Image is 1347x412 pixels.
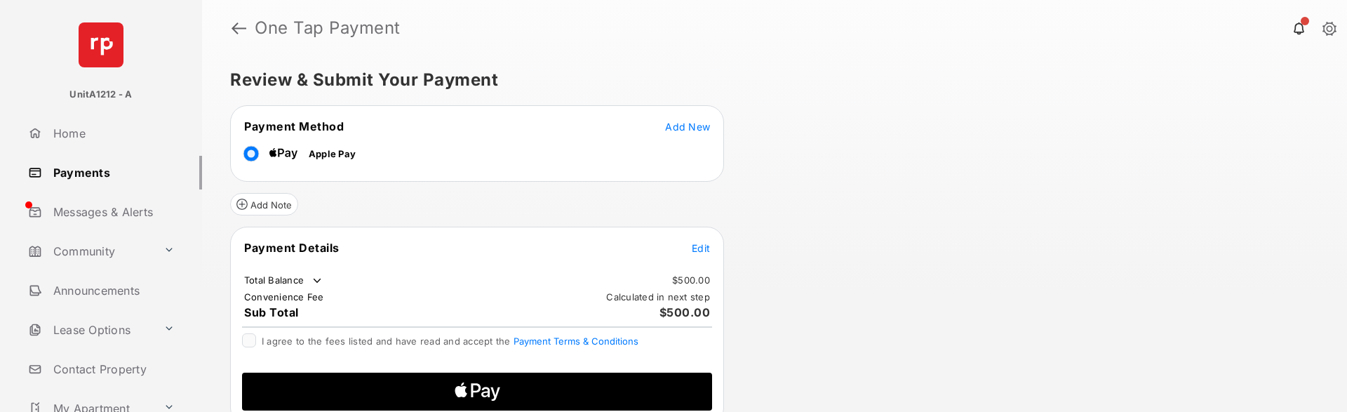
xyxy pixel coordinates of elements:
[22,274,202,307] a: Announcements
[659,305,711,319] span: $500.00
[514,335,638,347] button: I agree to the fees listed and have read and accept the
[262,335,638,347] span: I agree to the fees listed and have read and accept the
[605,291,711,303] td: Calculated in next step
[230,193,298,215] button: Add Note
[22,195,202,229] a: Messages & Alerts
[309,148,356,159] span: Apple Pay
[665,121,710,133] span: Add New
[22,352,202,386] a: Contact Property
[243,274,324,288] td: Total Balance
[692,241,710,255] button: Edit
[79,22,123,67] img: svg+xml;base64,PHN2ZyB4bWxucz0iaHR0cDovL3d3dy53My5vcmcvMjAwMC9zdmciIHdpZHRoPSI2NCIgaGVpZ2h0PSI2NC...
[244,119,344,133] span: Payment Method
[22,156,202,190] a: Payments
[692,242,710,254] span: Edit
[69,88,132,102] p: UnitA1212 - A
[244,305,299,319] span: Sub Total
[244,241,340,255] span: Payment Details
[255,20,401,36] strong: One Tap Payment
[243,291,325,303] td: Convenience Fee
[665,119,710,133] button: Add New
[22,313,158,347] a: Lease Options
[22,234,158,268] a: Community
[230,72,1308,88] h5: Review & Submit Your Payment
[22,117,202,150] a: Home
[671,274,711,286] td: $500.00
